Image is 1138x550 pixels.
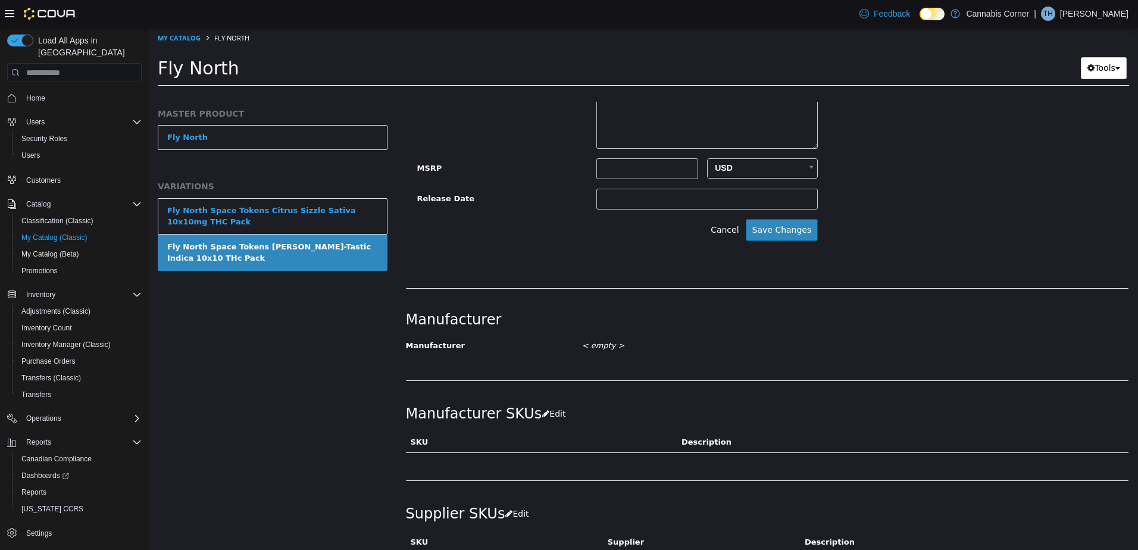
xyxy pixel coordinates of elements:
[561,192,596,214] button: Cancel
[12,484,146,501] button: Reports
[17,337,115,352] a: Inventory Manager (Classic)
[17,264,62,278] a: Promotions
[12,336,146,353] button: Inventory Manager (Classic)
[558,131,669,151] a: USD
[21,91,50,105] a: Home
[17,387,142,402] span: Transfers
[559,132,653,151] span: USD
[21,454,92,464] span: Canadian Compliance
[17,230,142,245] span: My Catalog (Classic)
[2,196,146,212] button: Catalog
[26,437,51,447] span: Reports
[257,376,424,398] h2: Manufacturer SKUs
[21,266,58,276] span: Promotions
[21,373,81,383] span: Transfers (Classic)
[17,264,142,278] span: Promotions
[24,8,77,20] img: Cova
[21,173,65,187] a: Customers
[21,526,142,540] span: Settings
[12,229,146,246] button: My Catalog (Classic)
[21,172,142,187] span: Customers
[17,132,72,146] a: Security Roles
[21,435,56,449] button: Reports
[26,117,45,127] span: Users
[12,147,146,164] button: Users
[18,177,229,201] div: Fly North Space Tokens Citrus Sizzle Sativa 10x10mg THC Pack
[12,212,146,229] button: Classification (Classic)
[21,90,142,105] span: Home
[1060,7,1128,21] p: [PERSON_NAME]
[17,485,51,499] a: Reports
[656,510,706,519] span: Description
[1034,7,1036,21] p: |
[21,287,60,302] button: Inventory
[2,434,146,451] button: Reports
[2,524,146,542] button: Settings
[257,314,316,323] span: Manufacturer
[12,130,146,147] button: Security Roles
[9,81,239,92] h5: MASTER PRODUCT
[2,171,146,188] button: Customers
[21,151,40,160] span: Users
[12,451,146,467] button: Canadian Compliance
[966,7,1029,21] p: Cannabis Corner
[9,154,239,164] h5: VARIATIONS
[9,30,90,51] span: Fly North
[21,323,72,333] span: Inventory Count
[262,510,280,519] span: SKU
[12,501,146,517] button: [US_STATE] CCRS
[268,167,326,176] span: Release Date
[2,89,146,107] button: Home
[26,529,52,538] span: Settings
[17,468,74,483] a: Dashboards
[21,115,142,129] span: Users
[1041,7,1055,21] div: Tania Hines
[21,471,69,480] span: Dashboards
[21,197,142,211] span: Catalog
[12,262,146,279] button: Promotions
[12,246,146,262] button: My Catalog (Beta)
[874,8,910,20] span: Feedback
[18,214,229,237] div: Fly North Space Tokens [PERSON_NAME]-Tastic Indica 10x10 THc Pack
[21,115,49,129] button: Users
[21,134,67,143] span: Security Roles
[26,199,51,209] span: Catalog
[17,485,142,499] span: Reports
[21,287,142,302] span: Inventory
[26,414,61,423] span: Operations
[12,386,146,403] button: Transfers
[17,321,77,335] a: Inventory Count
[17,230,92,245] a: My Catalog (Classic)
[17,337,142,352] span: Inventory Manager (Classic)
[1043,7,1053,21] span: TH
[17,354,80,368] a: Purchase Orders
[21,411,66,426] button: Operations
[17,132,142,146] span: Security Roles
[17,214,98,228] a: Classification (Classic)
[356,476,386,498] button: Edit
[17,468,142,483] span: Dashboards
[21,504,83,514] span: [US_STATE] CCRS
[262,410,280,419] span: SKU
[597,192,670,214] button: Save Changes
[12,353,146,370] button: Purchase Orders
[932,30,978,52] button: Tools
[21,340,111,349] span: Inventory Manager (Classic)
[17,321,142,335] span: Inventory Count
[17,371,142,385] span: Transfers (Classic)
[9,98,239,123] a: Fly North
[459,510,495,519] span: Supplier
[17,148,142,162] span: Users
[17,371,86,385] a: Transfers (Classic)
[17,214,142,228] span: Classification (Classic)
[533,410,583,419] span: Description
[9,6,52,15] a: My Catalog
[21,216,93,226] span: Classification (Classic)
[26,93,45,103] span: Home
[17,387,56,402] a: Transfers
[21,435,142,449] span: Reports
[17,502,142,516] span: Washington CCRS
[12,370,146,386] button: Transfers (Classic)
[17,304,95,318] a: Adjustments (Classic)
